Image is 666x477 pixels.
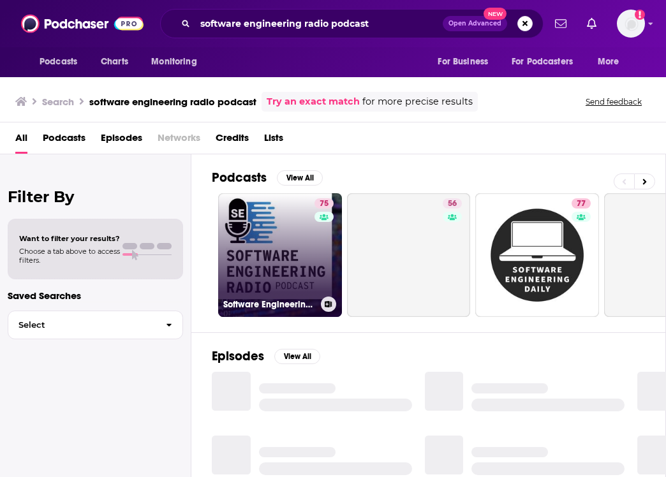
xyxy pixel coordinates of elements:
button: View All [274,349,320,364]
p: Saved Searches [8,290,183,302]
a: Try an exact match [267,94,360,109]
h2: Episodes [212,348,264,364]
a: Charts [93,50,136,74]
a: 77 [475,193,599,317]
button: Open AdvancedNew [443,16,507,31]
a: Credits [216,128,249,154]
a: 56 [347,193,471,317]
a: 75Software Engineering Radio - the podcast for professional software developers [218,193,342,317]
span: 77 [577,198,586,210]
a: Show notifications dropdown [582,13,602,34]
button: Send feedback [582,96,646,107]
button: Show profile menu [617,10,645,38]
span: 75 [320,198,329,210]
h2: Filter By [8,187,183,206]
span: Choose a tab above to access filters. [19,247,120,265]
a: All [15,128,27,154]
span: 56 [448,198,457,210]
span: Want to filter your results? [19,234,120,243]
span: Open Advanced [448,20,501,27]
span: Logged in as AnthonyLam [617,10,645,38]
div: Search podcasts, credits, & more... [160,9,544,38]
span: Monitoring [151,53,196,71]
h3: Search [42,96,74,108]
h2: Podcasts [212,170,267,186]
button: open menu [503,50,591,74]
a: 75 [314,198,334,209]
img: Podchaser - Follow, Share and Rate Podcasts [21,11,144,36]
button: open menu [429,50,504,74]
button: open menu [142,50,213,74]
svg: Add a profile image [635,10,645,20]
span: Networks [158,128,200,154]
button: Select [8,311,183,339]
h3: software engineering radio podcast [89,96,256,108]
a: 77 [572,198,591,209]
span: Charts [101,53,128,71]
span: More [598,53,619,71]
button: open menu [31,50,94,74]
span: Select [8,321,156,329]
button: View All [277,170,323,186]
span: For Podcasters [512,53,573,71]
h3: Software Engineering Radio - the podcast for professional software developers [223,299,316,310]
a: 56 [443,198,462,209]
a: PodcastsView All [212,170,323,186]
input: Search podcasts, credits, & more... [195,13,443,34]
button: open menu [589,50,635,74]
span: New [484,8,507,20]
a: Lists [264,128,283,154]
a: Podcasts [43,128,85,154]
span: for more precise results [362,94,473,109]
a: Episodes [101,128,142,154]
span: For Business [438,53,488,71]
img: User Profile [617,10,645,38]
span: Podcasts [40,53,77,71]
a: EpisodesView All [212,348,320,364]
a: Show notifications dropdown [550,13,572,34]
